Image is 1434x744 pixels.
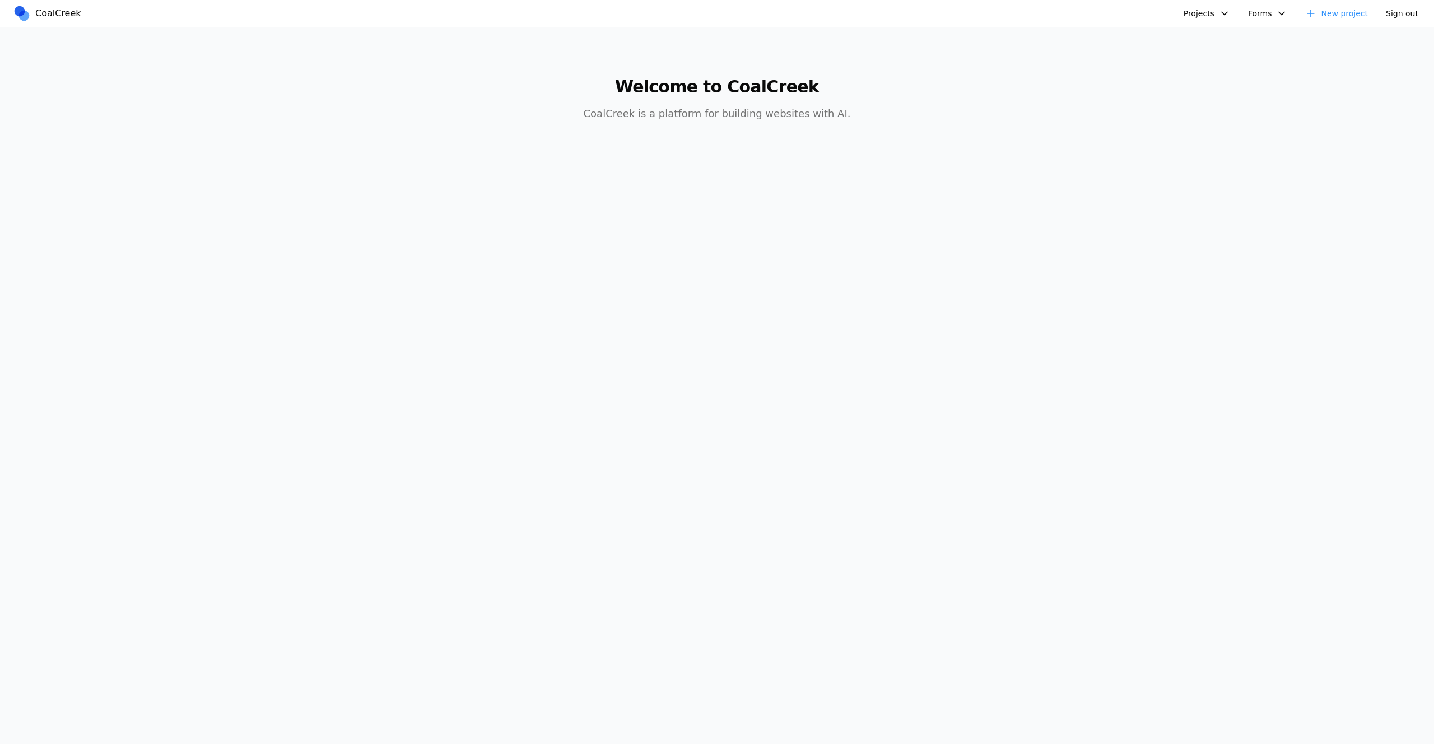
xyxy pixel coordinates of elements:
span: CoalCreek [35,7,81,20]
button: Projects [1177,4,1237,22]
a: New project [1298,4,1375,22]
button: Forms [1241,4,1295,22]
h1: Welcome to CoalCreek [502,77,932,97]
p: CoalCreek is a platform for building websites with AI. [502,106,932,122]
a: CoalCreek [13,5,86,22]
button: Sign out [1379,4,1425,22]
